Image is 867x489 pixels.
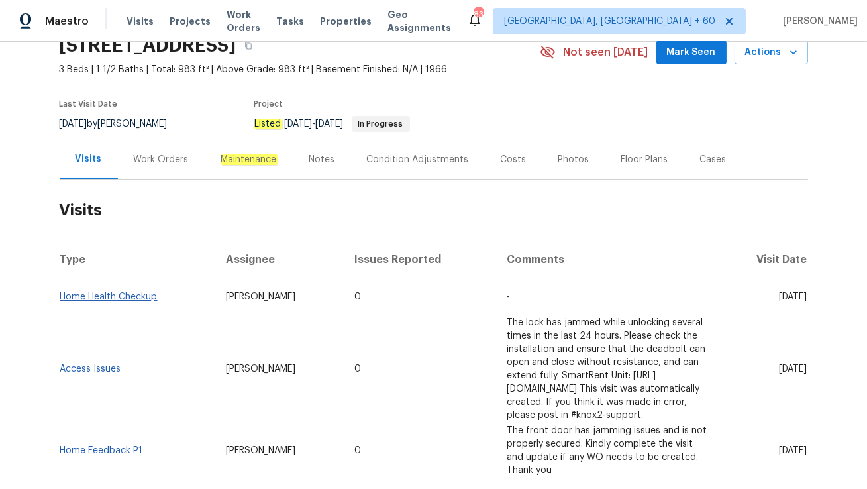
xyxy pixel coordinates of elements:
span: 0 [354,364,361,374]
span: Projects [170,15,211,28]
a: Access Issues [60,364,121,374]
div: Visits [76,152,102,166]
span: 0 [354,292,361,301]
button: Mark Seen [656,40,727,65]
span: [PERSON_NAME] [226,364,295,374]
span: [DATE] [780,292,807,301]
span: [PERSON_NAME] [226,446,295,455]
div: Floor Plans [621,153,668,166]
span: Tasks [276,17,304,26]
a: Home Health Checkup [60,292,158,301]
th: Assignee [215,241,344,278]
span: In Progress [353,120,409,128]
span: Geo Assignments [387,8,451,34]
th: Type [60,241,216,278]
span: Project [254,100,283,108]
div: Condition Adjustments [367,153,469,166]
span: 3 Beds | 1 1/2 Baths | Total: 983 ft² | Above Grade: 983 ft² | Basement Finished: N/A | 1966 [60,63,540,76]
em: Maintenance [221,154,278,165]
span: Properties [320,15,372,28]
span: Last Visit Date [60,100,118,108]
th: Issues Reported [344,241,496,278]
div: Work Orders [134,153,189,166]
span: [DATE] [780,364,807,374]
button: Copy Address [236,34,260,58]
button: Actions [735,40,808,65]
span: Actions [745,44,797,61]
span: Work Orders [227,8,260,34]
span: [DATE] [780,446,807,455]
h2: Visits [60,180,808,241]
span: [DATE] [60,119,87,129]
em: Listed [254,119,282,129]
div: Notes [309,153,335,166]
div: 837 [474,8,483,21]
a: Home Feedback P1 [60,446,143,455]
span: Visits [127,15,154,28]
div: by [PERSON_NAME] [60,116,183,132]
span: [GEOGRAPHIC_DATA], [GEOGRAPHIC_DATA] + 60 [504,15,715,28]
span: Maestro [45,15,89,28]
div: Costs [501,153,527,166]
span: [DATE] [316,119,344,129]
span: Not seen [DATE] [564,46,648,59]
th: Visit Date [721,241,807,278]
span: - [507,292,510,301]
th: Comments [496,241,721,278]
span: The front door has jamming issues and is not properly secured. Kindly complete the visit and upda... [507,426,707,475]
span: [PERSON_NAME] [226,292,295,301]
div: Cases [700,153,727,166]
span: The lock has jammed while unlocking several times in the last 24 hours. Please check the installa... [507,318,705,420]
span: Mark Seen [667,44,716,61]
span: [PERSON_NAME] [778,15,858,28]
h2: [STREET_ADDRESS] [60,39,236,52]
span: [DATE] [285,119,313,129]
span: - [285,119,344,129]
div: Photos [558,153,589,166]
span: 0 [354,446,361,455]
